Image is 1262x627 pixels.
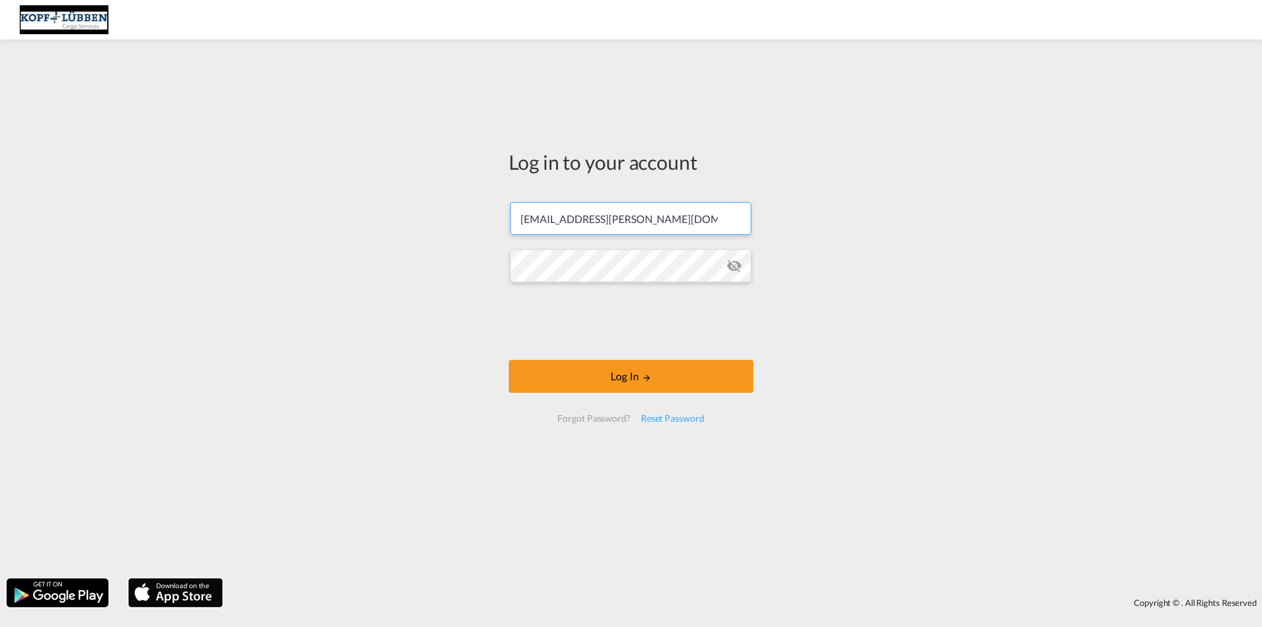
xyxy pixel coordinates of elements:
[531,295,731,347] iframe: reCAPTCHA
[509,148,753,176] div: Log in to your account
[510,202,751,235] input: Enter email/phone number
[509,360,753,393] button: LOGIN
[127,577,224,609] img: apple.png
[726,258,742,274] md-icon: icon-eye-off
[636,407,710,430] div: Reset Password
[552,407,635,430] div: Forgot Password?
[5,577,110,609] img: google.png
[229,591,1262,614] div: Copyright © . All Rights Reserved
[20,5,108,35] img: 25cf3bb0aafc11ee9c4fdbd399af7748.JPG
